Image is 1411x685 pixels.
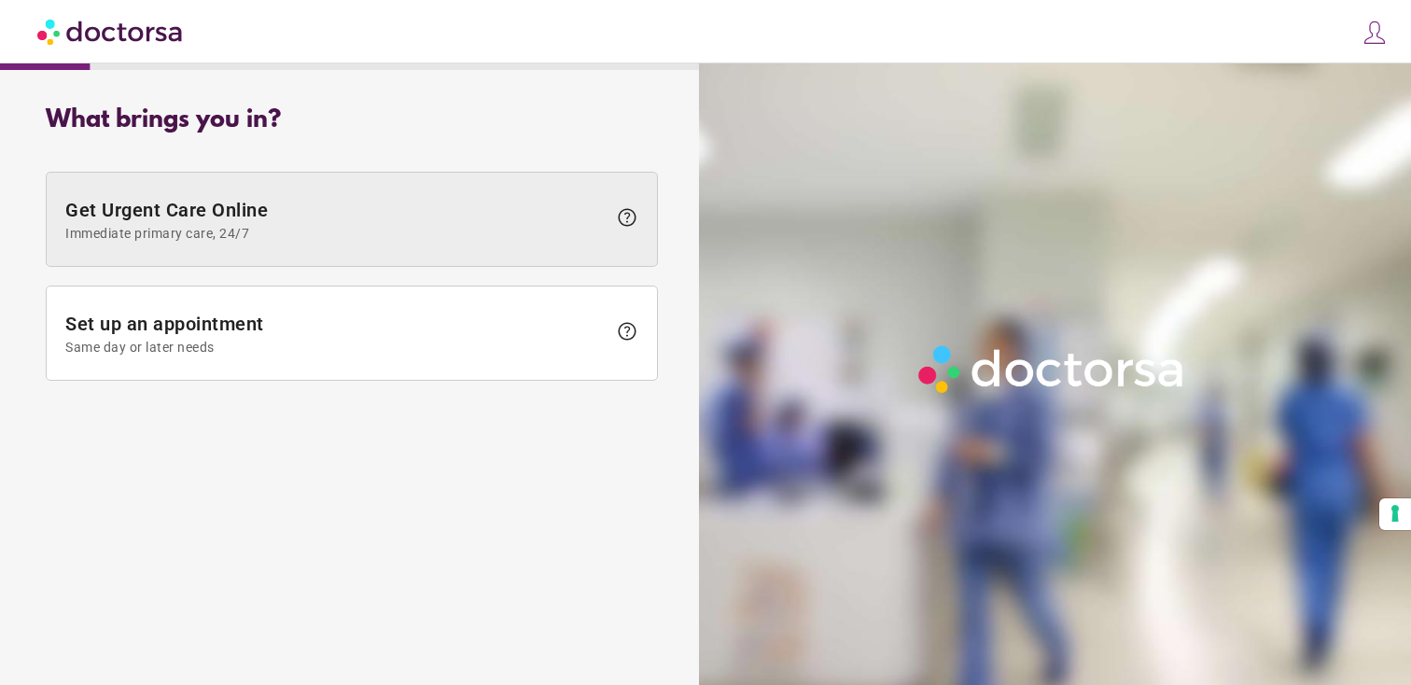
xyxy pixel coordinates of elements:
[65,199,607,241] span: Get Urgent Care Online
[1379,498,1411,530] button: Your consent preferences for tracking technologies
[65,313,607,355] span: Set up an appointment
[1362,20,1388,46] img: icons8-customer-100.png
[65,340,607,355] span: Same day or later needs
[616,206,638,229] span: help
[65,226,607,241] span: Immediate primary care, 24/7
[616,320,638,342] span: help
[911,338,1193,400] img: Logo-Doctorsa-trans-White-partial-flat.png
[37,10,185,52] img: Doctorsa.com
[46,106,658,134] div: What brings you in?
